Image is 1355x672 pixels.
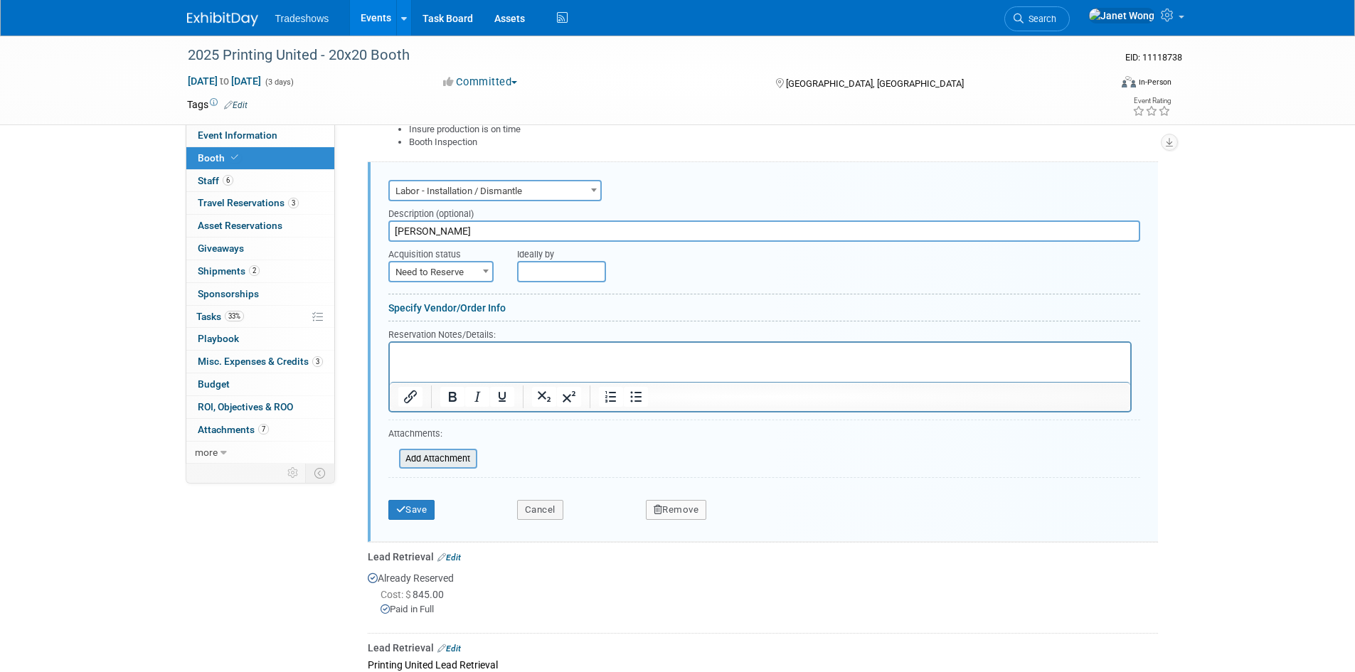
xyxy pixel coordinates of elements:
span: Misc. Expenses & Credits [198,356,323,367]
a: Attachments7 [186,419,334,441]
a: ROI, Objectives & ROO [186,396,334,418]
span: (3 days) [264,78,294,87]
span: 6 [223,175,233,186]
span: [DATE] [DATE] [187,75,262,87]
span: Shipments [198,265,260,277]
a: Asset Reservations [186,215,334,237]
span: Need to Reserve [388,261,494,282]
span: Playbook [198,333,239,344]
a: Staff6 [186,170,334,192]
div: Already Reserved [368,564,1158,628]
button: Bullet list [624,387,648,407]
span: 845.00 [381,589,450,600]
span: [GEOGRAPHIC_DATA], [GEOGRAPHIC_DATA] [786,78,964,89]
a: Playbook [186,328,334,350]
span: Need to Reserve [390,262,492,282]
a: Booth [186,147,334,169]
td: Toggle Event Tabs [305,464,334,482]
img: Janet Wong [1088,8,1155,23]
span: Event ID: 11118738 [1125,52,1182,63]
span: Tasks [196,311,244,322]
a: Travel Reservations3 [186,192,334,214]
a: Giveaways [186,238,334,260]
button: Save [388,500,435,520]
img: Format-Inperson.png [1122,76,1136,87]
span: Attachments [198,424,269,435]
i: Booth reservation complete [231,154,238,161]
span: Staff [198,175,233,186]
a: Search [1004,6,1070,31]
span: Tradeshows [275,13,329,24]
li: Booth Inspection [409,136,1158,149]
span: Sponsorships [198,288,259,299]
span: 3 [288,198,299,208]
div: Event Rating [1132,97,1171,105]
iframe: Rich Text Area [390,343,1130,382]
a: Budget [186,373,334,395]
div: Ideally by [517,242,1075,261]
span: Booth [198,152,241,164]
div: In-Person [1138,77,1171,87]
span: 7 [258,424,269,434]
span: Event Information [198,129,277,141]
span: Giveaways [198,242,244,254]
span: Cost: $ [381,589,413,600]
span: 33% [225,311,244,321]
td: Tags [187,97,248,112]
span: Search [1024,14,1056,24]
div: Attachments: [388,427,477,444]
div: Lead Retrieval [368,550,1158,564]
span: 3 [312,356,323,367]
button: Cancel [517,500,563,520]
button: Subscript [532,387,556,407]
button: Insert/edit link [398,387,423,407]
span: Budget [198,378,230,390]
button: Committed [438,75,523,90]
a: Event Information [186,124,334,146]
a: Edit [224,100,248,110]
a: Shipments2 [186,260,334,282]
button: Remove [646,500,707,520]
span: Labor - Installation / Dismantle [390,181,600,201]
button: Underline [490,387,514,407]
span: ROI, Objectives & ROO [198,401,293,412]
a: Edit [437,644,461,654]
button: Numbered list [599,387,623,407]
div: Acquisition status [388,242,496,261]
span: more [195,447,218,458]
span: 2 [249,265,260,276]
a: Edit [437,553,461,562]
img: ExhibitDay [187,12,258,26]
a: Misc. Expenses & Credits3 [186,351,334,373]
button: Superscript [557,387,581,407]
button: Italic [465,387,489,407]
span: Asset Reservations [198,220,282,231]
div: Description (optional) [388,201,1140,220]
div: 2025 Printing United - 20x20 Booth [183,43,1088,68]
td: Personalize Event Tab Strip [281,464,306,482]
div: Paid in Full [381,603,1158,617]
span: to [218,75,231,87]
div: Lead Retrieval [368,641,1158,655]
button: Bold [440,387,464,407]
a: more [186,442,334,464]
a: Sponsorships [186,283,334,305]
div: Reservation Notes/Details: [388,327,1132,341]
div: Event Format [1026,74,1172,95]
li: Insure production is on time [409,123,1158,137]
a: Specify Vendor/Order Info [388,302,506,314]
span: Travel Reservations [198,197,299,208]
a: Tasks33% [186,306,334,328]
span: Labor - Installation / Dismantle [388,180,602,201]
